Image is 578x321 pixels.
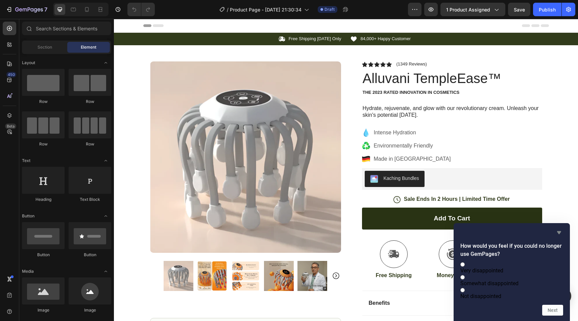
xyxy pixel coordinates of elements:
span: Very disappointed [460,267,503,274]
span: Toggle open [100,57,111,68]
button: Hide survey [555,229,563,237]
div: Kaching Bundles [270,156,305,163]
p: Intense Hydration [260,110,337,118]
div: Row [22,99,65,105]
span: Section [38,44,52,50]
span: Media [22,268,34,274]
span: Text [22,158,30,164]
input: Search Sections & Elements [22,22,111,35]
span: Not disappointed [460,293,501,299]
button: Publish [533,3,561,16]
span: Element [81,44,96,50]
input: Not disappointed [460,288,465,292]
div: Image [22,307,65,313]
p: Easy Returns [380,253,414,260]
div: Button [69,252,111,258]
button: 7 [3,3,50,16]
p: Free Shipping [262,253,298,260]
span: Toggle open [100,266,111,277]
span: Button [22,213,34,219]
div: 450 [6,72,16,77]
span: Somewhat disappointed [460,280,519,287]
p: Sale Ends In 2 Hours | Limited Time Offer [290,177,396,184]
p: (1349 Reviews) [283,43,313,48]
span: Layout [22,60,35,66]
div: How would you feel if you could no longer use GemPages? [460,229,563,316]
div: Row [69,99,111,105]
p: Money-Back [323,253,355,260]
button: Add to cart [248,189,428,211]
span: / [227,6,228,13]
button: Save [508,3,530,16]
span: Toggle open [100,211,111,221]
p: The 2023 Rated Innovation in Cosmetics [249,71,428,77]
h2: How would you feel if you could no longer use GemPages? [460,242,563,258]
button: Carousel Next Arrow [218,253,226,261]
div: Add to cart [320,195,356,204]
p: Made in [GEOGRAPHIC_DATA] [260,136,337,144]
button: Kaching Bundles [251,152,311,168]
p: Hydrate, rejuvenate, and glow with our revolutionary cream. Unleash your skin's potential [DATE]. [249,86,428,100]
span: Save [514,7,525,12]
span: Product Page - [DATE] 21:30:34 [230,6,302,13]
p: Benefits [255,281,276,288]
div: Undo/Redo [127,3,155,16]
p: 7 [44,5,47,14]
div: How would you feel if you could no longer use GemPages? [460,261,563,299]
span: Draft [324,6,335,12]
div: Text Block [69,196,111,203]
span: 1 product assigned [446,6,490,13]
button: 1 product assigned [440,3,505,16]
div: Publish [539,6,556,13]
div: Heading [22,196,65,203]
input: Somewhat disappointed [460,275,465,279]
button: Next question [542,305,563,316]
div: Button [22,252,65,258]
div: Row [69,141,111,147]
span: Toggle open [100,155,111,166]
div: Beta [5,124,16,129]
img: KachingBundles.png [256,156,264,164]
input: Very disappointed [460,262,465,267]
p: Environmentally Friendly [260,123,337,131]
h1: Alluvani TempleEase™ [248,50,428,69]
div: Image [69,307,111,313]
div: Row [22,141,65,147]
iframe: Design area [114,19,578,321]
